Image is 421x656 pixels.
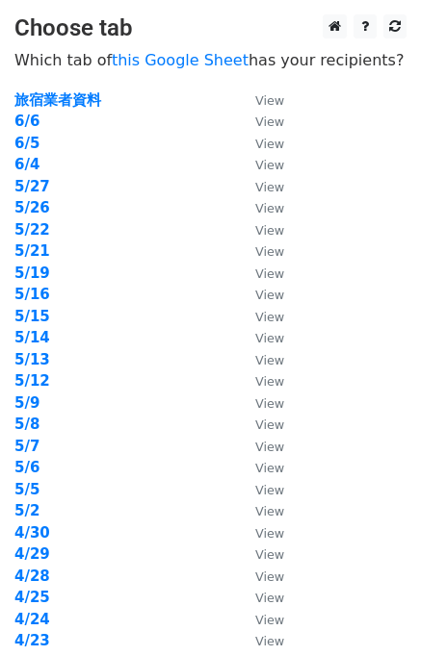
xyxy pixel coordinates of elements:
small: View [255,440,284,454]
small: View [255,483,284,497]
a: 5/27 [14,178,50,195]
a: 5/21 [14,242,50,260]
small: View [255,591,284,605]
a: 4/30 [14,524,50,542]
a: 4/29 [14,545,50,563]
a: 5/9 [14,394,39,412]
a: View [236,589,284,606]
small: View [255,310,284,324]
small: View [255,547,284,562]
a: 5/2 [14,502,39,519]
small: View [255,137,284,151]
a: 5/19 [14,265,50,282]
small: View [255,158,284,172]
small: View [255,417,284,432]
h3: Choose tab [14,14,407,42]
a: View [236,351,284,368]
a: 4/25 [14,589,50,606]
a: 5/6 [14,459,39,476]
small: View [255,374,284,389]
small: View [255,114,284,129]
a: 6/6 [14,113,39,130]
small: View [255,201,284,215]
a: View [236,91,284,109]
a: View [236,178,284,195]
small: View [255,180,284,194]
a: 5/26 [14,199,50,216]
small: View [255,504,284,518]
a: View [236,394,284,412]
a: View [236,329,284,346]
a: View [236,242,284,260]
a: 5/15 [14,308,50,325]
small: View [255,331,284,345]
a: 旅宿業者資料 [14,91,101,109]
a: View [236,199,284,216]
small: View [255,353,284,367]
a: View [236,438,284,455]
a: View [236,286,284,303]
small: View [255,569,284,584]
a: 5/22 [14,221,50,239]
a: View [236,156,284,173]
a: 4/24 [14,611,50,628]
a: 6/5 [14,135,39,152]
a: 5/13 [14,351,50,368]
a: 6/4 [14,156,39,173]
a: View [236,568,284,585]
small: View [255,613,284,627]
a: View [236,611,284,628]
a: 5/8 [14,416,39,433]
small: View [255,634,284,648]
a: 5/16 [14,286,50,303]
a: this Google Sheet [112,51,249,69]
small: View [255,288,284,302]
a: 4/23 [14,632,50,649]
a: View [236,372,284,390]
small: View [255,461,284,475]
a: View [236,545,284,563]
a: View [236,416,284,433]
a: View [236,221,284,239]
a: 5/7 [14,438,39,455]
a: View [236,265,284,282]
small: View [255,266,284,281]
small: View [255,93,284,108]
small: View [255,526,284,541]
a: 5/5 [14,481,39,498]
small: View [255,396,284,411]
a: View [236,113,284,130]
p: Which tab of has your recipients? [14,50,407,70]
a: 5/14 [14,329,50,346]
a: View [236,632,284,649]
a: View [236,308,284,325]
a: 5/12 [14,372,50,390]
a: 4/28 [14,568,50,585]
small: View [255,244,284,259]
a: View [236,135,284,152]
a: View [236,481,284,498]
